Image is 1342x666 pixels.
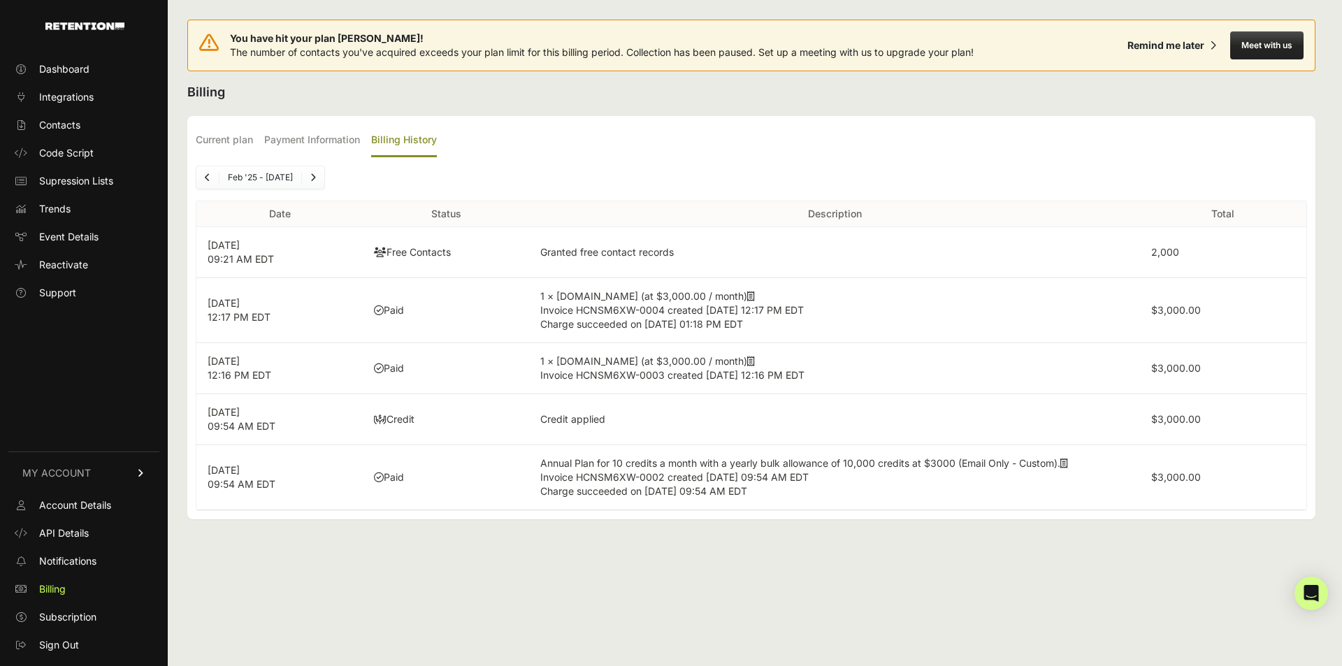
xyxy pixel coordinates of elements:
label: Current plan [196,124,253,157]
div: Open Intercom Messenger [1294,577,1328,610]
td: Granted free contact records [529,227,1139,278]
button: Remind me later [1122,33,1222,58]
span: Invoice HCNSM6XW-0002 created [DATE] 09:54 AM EDT [540,471,809,483]
th: Status [363,201,529,227]
p: [DATE] 09:54 AM EDT [208,405,352,433]
span: Integrations [39,90,94,104]
a: Billing [8,578,159,600]
a: Supression Lists [8,170,159,192]
a: Support [8,282,159,304]
span: The number of contacts you've acquired exceeds your plan limit for this billing period. Collectio... [230,46,974,58]
li: Feb '25 - [DATE] [219,172,301,183]
span: Supression Lists [39,174,113,188]
label: Billing History [371,124,437,157]
td: Paid [363,278,529,343]
a: Next [302,166,324,189]
h2: Billing [187,82,1315,102]
span: Invoice HCNSM6XW-0004 created [DATE] 12:17 PM EDT [540,304,804,316]
label: Payment Information [264,124,360,157]
label: $3,000.00 [1151,362,1201,374]
span: Billing [39,582,66,596]
th: Description [529,201,1139,227]
a: Event Details [8,226,159,248]
span: Code Script [39,146,94,160]
a: Code Script [8,142,159,164]
span: Trends [39,202,71,216]
a: Previous [196,166,219,189]
span: You have hit your plan [PERSON_NAME]! [230,31,974,45]
span: Subscription [39,610,96,624]
a: Reactivate [8,254,159,276]
td: Credit applied [529,394,1139,445]
p: [DATE] 09:21 AM EDT [208,238,352,266]
a: Sign Out [8,634,159,656]
a: Dashboard [8,58,159,80]
td: 1 × [DOMAIN_NAME] (at $3,000.00 / month) [529,343,1139,394]
div: Remind me later [1127,38,1204,52]
span: MY ACCOUNT [22,466,91,480]
img: Retention.com [45,22,124,30]
span: Charge succeeded on [DATE] 01:18 PM EDT [540,318,743,330]
label: $3,000.00 [1151,304,1201,316]
p: [DATE] 12:17 PM EDT [208,296,352,324]
span: Event Details [39,230,99,244]
td: Paid [363,343,529,394]
span: Support [39,286,76,300]
p: [DATE] 09:54 AM EDT [208,463,352,491]
a: Account Details [8,494,159,516]
a: Subscription [8,606,159,628]
a: API Details [8,522,159,544]
td: Annual Plan for 10 credits a month with a yearly bulk allowance of 10,000 credits at $3000 (Email... [529,445,1139,510]
span: Charge succeeded on [DATE] 09:54 AM EDT [540,485,747,497]
label: 2,000 [1151,246,1179,258]
span: Dashboard [39,62,89,76]
td: 1 × [DOMAIN_NAME] (at $3,000.00 / month) [529,278,1139,343]
td: Free Contacts [363,227,529,278]
button: Meet with us [1230,31,1304,59]
span: Sign Out [39,638,79,652]
th: Total [1140,201,1306,227]
p: [DATE] 12:16 PM EDT [208,354,352,382]
label: $3,000.00 [1151,471,1201,483]
label: $3,000.00 [1151,413,1201,425]
span: Invoice HCNSM6XW-0003 created [DATE] 12:16 PM EDT [540,369,805,381]
span: Notifications [39,554,96,568]
td: Credit [363,394,529,445]
a: Contacts [8,114,159,136]
th: Date [196,201,363,227]
a: Trends [8,198,159,220]
a: Integrations [8,86,159,108]
span: Contacts [39,118,80,132]
span: Reactivate [39,258,88,272]
td: Paid [363,445,529,510]
a: Notifications [8,550,159,572]
span: Account Details [39,498,111,512]
a: MY ACCOUNT [8,451,159,494]
span: API Details [39,526,89,540]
